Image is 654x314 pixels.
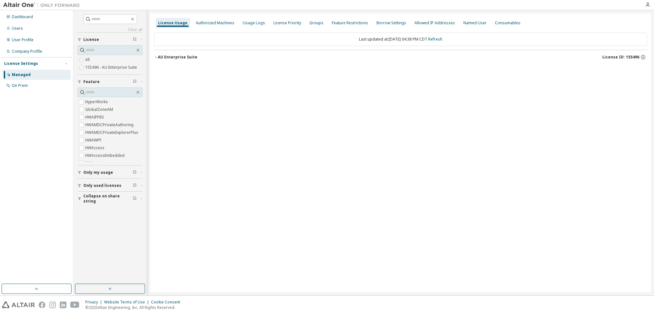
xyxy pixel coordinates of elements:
[133,37,137,42] span: Clear filter
[154,50,647,64] button: AU Enterprise SuiteLicense ID: 155496
[83,183,121,188] span: Only used licenses
[12,14,33,19] div: Dashboard
[78,192,142,206] button: Collapse on share string
[309,20,323,26] div: Groups
[133,183,137,188] span: Clear filter
[602,55,639,60] span: License ID: 155496
[83,37,99,42] span: License
[495,20,521,26] div: Consumables
[463,20,487,26] div: Named User
[12,26,23,31] div: Users
[83,79,100,84] span: Feature
[376,20,406,26] div: Borrow Settings
[158,20,187,26] div: License Usage
[85,106,114,113] label: GlobalZoneAM
[85,98,109,106] label: HyperWorks
[428,36,442,42] a: Refresh
[85,305,184,310] p: © 2025 Altair Engineering, Inc. All Rights Reserved.
[85,64,138,71] label: 155496 - AU Enterprise Suite
[85,136,103,144] label: HWAWPF
[12,83,28,88] div: On Prem
[83,194,133,204] span: Collapse on share string
[85,129,140,136] label: HWAMDCPrivateExplorerPlus
[133,196,137,201] span: Clear filter
[85,300,104,305] div: Privacy
[154,33,647,46] div: Last updated at: [DATE] 04:38 PM CDT
[78,179,142,193] button: Only used licenses
[70,302,80,308] img: youtube.svg
[78,165,142,180] button: Only my usage
[12,37,34,42] div: User Profile
[39,302,45,308] img: facebook.svg
[85,159,107,167] label: HWActivate
[158,55,197,60] div: AU Enterprise Suite
[85,152,126,159] label: HWAccessEmbedded
[85,144,106,152] label: HWAccess
[133,170,137,175] span: Clear filter
[12,49,42,54] div: Company Profile
[414,20,455,26] div: Allowed IP Addresses
[85,121,135,129] label: HWAMDCPrivateAuthoring
[104,300,151,305] div: Website Terms of Use
[4,61,38,66] div: License Settings
[85,113,105,121] label: HWAIFPBS
[332,20,368,26] div: Feature Restrictions
[151,300,184,305] div: Cookie Consent
[78,33,142,47] button: License
[60,302,66,308] img: linkedin.svg
[83,170,113,175] span: Only my usage
[273,20,301,26] div: License Priority
[243,20,265,26] div: Usage Logs
[85,56,91,64] label: All
[3,2,83,8] img: Altair One
[2,302,35,308] img: altair_logo.svg
[78,75,142,89] button: Feature
[12,72,31,77] div: Managed
[196,20,234,26] div: Authorized Machines
[133,79,137,84] span: Clear filter
[78,27,142,32] a: Clear all
[49,302,56,308] img: instagram.svg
